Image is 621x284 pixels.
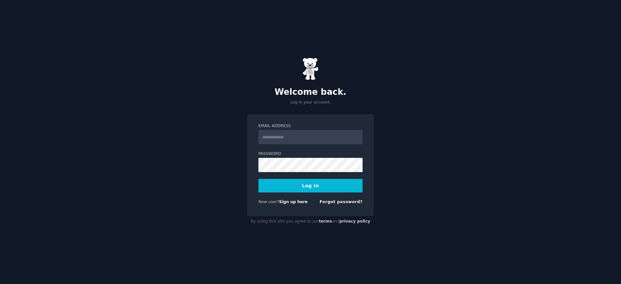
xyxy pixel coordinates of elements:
div: By using this site you agree to our and [247,216,374,227]
a: Sign up here [279,200,308,204]
a: Forgot password? [320,200,363,204]
label: Password [258,151,363,157]
img: Gummy Bear [302,58,319,80]
a: terms [319,219,332,224]
a: privacy policy [339,219,370,224]
button: Log In [258,179,363,192]
label: Email Address [258,123,363,129]
span: New user? [258,200,279,204]
h2: Welcome back. [247,87,374,97]
p: Log in your account. [247,100,374,105]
